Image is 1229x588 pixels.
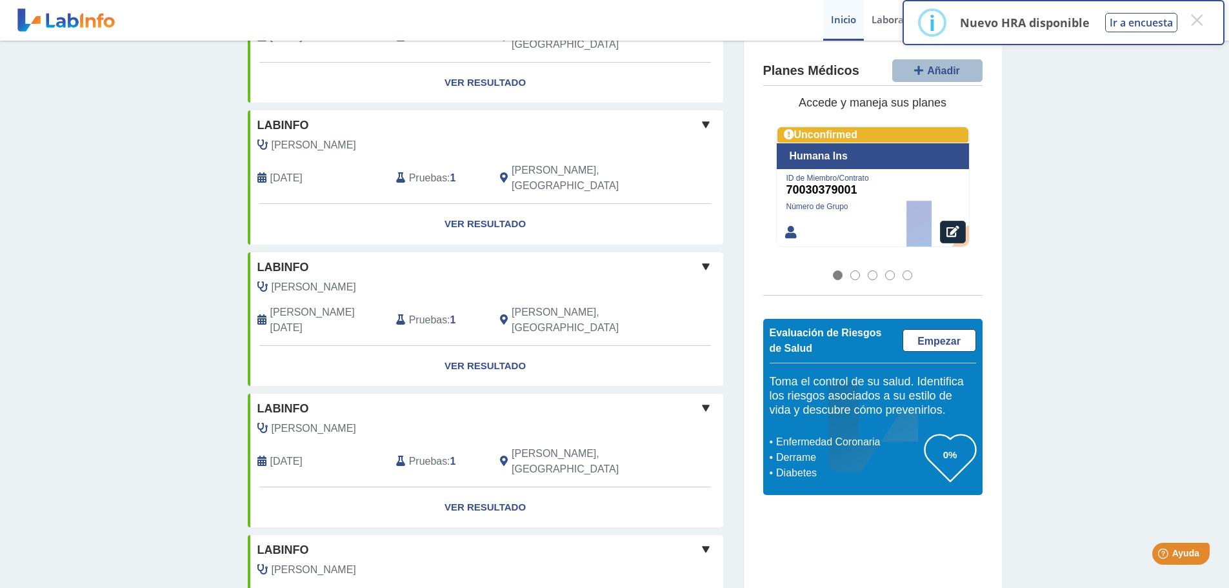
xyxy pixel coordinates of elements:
[272,421,356,436] span: Negron Rivera, Ramon
[917,336,961,347] span: Empezar
[257,542,309,559] span: labinfo
[450,314,456,325] b: 1
[270,170,303,186] span: 2021-02-24
[409,170,447,186] span: Pruebas
[770,327,882,354] span: Evaluación de Riesgos de Salud
[248,487,723,528] a: Ver Resultado
[773,465,924,481] li: Diabetes
[1114,538,1215,574] iframe: Help widget launcher
[1105,13,1177,32] button: Ir a encuesta
[773,434,924,450] li: Enfermedad Coronaria
[257,117,309,134] span: labinfo
[257,259,309,276] span: labinfo
[450,172,456,183] b: 1
[386,446,490,477] div: :
[927,66,960,77] span: Añadir
[257,400,309,418] span: labinfo
[248,63,723,103] a: Ver Resultado
[512,305,654,336] span: Villalba, PR
[270,305,386,336] span: 2021-01-14
[409,312,447,328] span: Pruebas
[409,454,447,469] span: Pruebas
[763,63,859,79] h4: Planes Médicos
[924,447,976,463] h3: 0%
[892,60,983,83] button: Añadir
[272,279,356,295] span: Riega Echevarria, Pedro
[929,11,935,34] div: i
[386,305,490,336] div: :
[272,562,356,578] span: Negron Rivera, Ramon
[512,446,654,477] span: Villalba, PR
[450,456,456,467] b: 1
[903,329,976,352] a: Empezar
[248,204,723,245] a: Ver Resultado
[386,163,490,194] div: :
[270,454,303,469] span: 2020-12-08
[1185,8,1208,32] button: Close this dialog
[272,137,356,153] span: Riega Echevarria, Pedro
[773,450,924,465] li: Derrame
[512,163,654,194] span: Villalba, PR
[960,15,1090,30] p: Nuevo HRA disponible
[248,346,723,387] a: Ver Resultado
[799,97,946,110] span: Accede y maneja sus planes
[770,376,976,418] h5: Toma el control de su salud. Identifica los riesgos asociados a su estilo de vida y descubre cómo...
